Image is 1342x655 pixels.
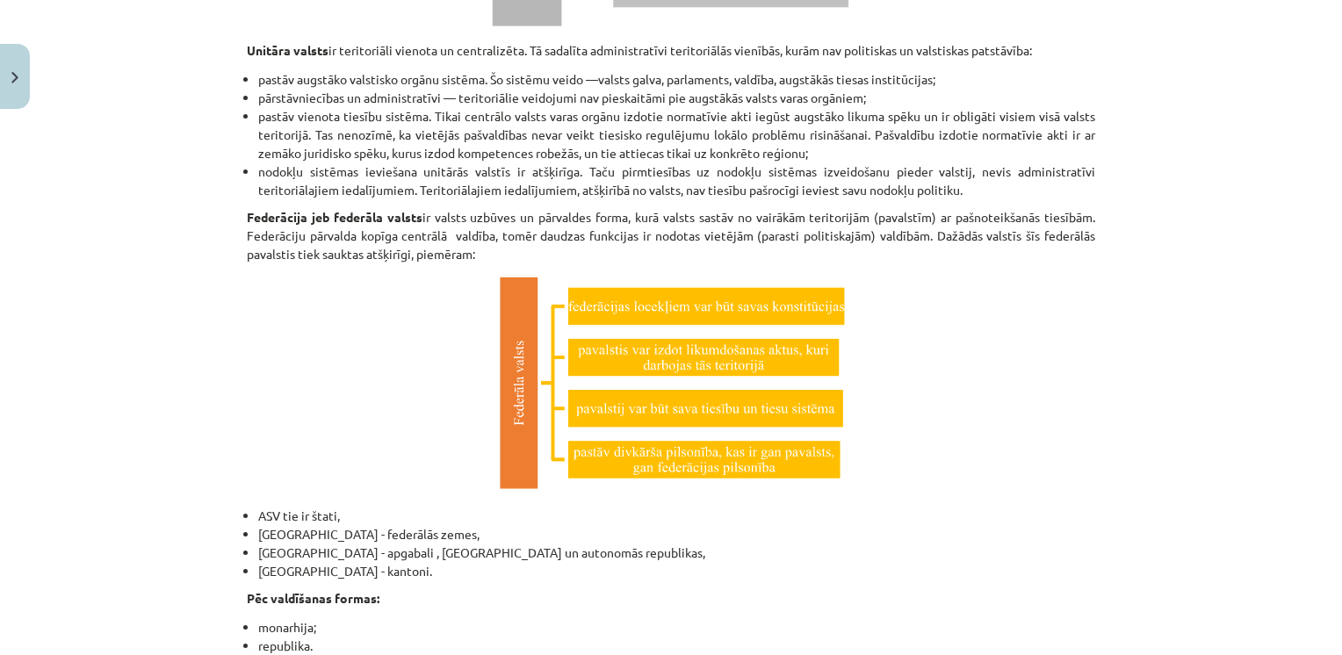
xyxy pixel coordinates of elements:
p: ir teritoriāli vienota un centralizēta. Tā sadalīta administratīvi teritoriālās vienībās, kurām n... [247,41,1095,60]
li: [GEOGRAPHIC_DATA] - kantoni. [258,562,1095,580]
b: Pēc valdīšanas formas: [247,590,379,606]
b: Unitāra valsts [247,42,328,58]
li: [GEOGRAPHIC_DATA] - federālās zemes, [258,525,1095,543]
li: pārstāvniecības un administratīvi — teritoriālie veidojumi nav pieskaitāmi pie augstākās valsts v... [258,89,1095,107]
img: icon-close-lesson-0947bae3869378f0d4975bcd49f059093ad1ed9edebbc8119c70593378902aed.svg [11,72,18,83]
p: ir valsts uzbūves un pārvaldes forma, kurā valsts sastāv no vairākām teritorijām (pavalstīm) ar p... [247,208,1095,263]
li: republika. [258,637,1095,655]
b: Federācija jeb federāla valsts [247,209,422,225]
li: [GEOGRAPHIC_DATA] - apgabali , [GEOGRAPHIC_DATA] un autonomās republikas, [258,543,1095,562]
li: pastāv augstāko valstisko orgānu sistēma. Šo sistēmu veido —valsts galva, parlaments, valdība, au... [258,70,1095,89]
li: pastāv vienota tiesību sistēma. Tikai centrālo valsts varas orgānu izdotie normatīvie akti iegūst... [258,107,1095,162]
li: nodokļu sistēmas ieviešana unitārās valstīs ir atšķirīga. Taču pirmtiesības uz nodokļu sistēmas i... [258,162,1095,199]
li: ASV tie ir štati, [258,507,1095,525]
li: monarhija; [258,618,1095,637]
